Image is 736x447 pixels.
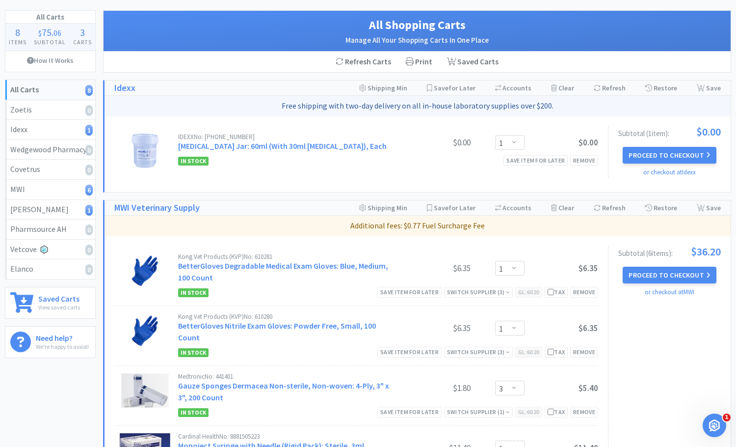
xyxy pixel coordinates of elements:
[723,414,731,421] span: 1
[178,321,376,342] a: BetterGloves Nitrile Exam Gloves: Powder Free, Small, 100 Count
[594,200,626,215] div: Refresh
[113,16,721,34] h1: All Shopping Carts
[398,52,440,72] div: Print
[495,200,531,215] div: Accounts
[85,224,93,235] i: 0
[85,125,93,136] i: 1
[359,81,407,95] div: Shipping Min
[5,287,96,319] a: Saved CartsView saved carts
[85,145,93,156] i: 0
[548,287,565,297] div: Tax
[515,347,542,357] div: GL: 6020
[328,52,398,72] div: Refresh Carts
[578,263,598,274] span: $6.35
[447,287,510,297] div: Switch Supplier ( 3 )
[130,313,160,348] img: 827a6c4b65ce4880944efde89fea2915_770210.png
[618,126,721,137] div: Subtotal ( 1 item ):
[130,253,160,288] img: f79369a1f26d4de98058e189f280b1ac_770205.png
[440,52,506,72] a: Saved Carts
[645,288,694,296] a: or checkout at MWI
[121,373,169,408] img: 4cef2dceea6749bca4f2b9bf8c7b0d42_1359.png
[30,37,70,47] h4: Subtotal
[578,383,598,393] span: $5.40
[178,313,397,320] div: Kong Vet Products (KVP) No: 610280
[5,200,95,220] a: [PERSON_NAME]1
[85,85,93,96] i: 8
[377,287,442,297] div: Save item for later
[178,134,397,140] div: IDEXX No: [PHONE_NUMBER]
[113,34,721,46] h2: Manage All Your Shopping Carts In One Place
[36,332,89,342] h6: Need help?
[85,105,93,116] i: 0
[178,433,397,440] div: Cardinal Health No: 8881505223
[503,155,568,166] div: Save item for later
[359,200,407,215] div: Shipping Min
[5,80,95,100] a: All Carts8
[10,263,90,276] div: Elanco
[5,140,95,160] a: Wedgewood Pharmacy0
[85,185,93,196] i: 6
[38,303,80,312] p: View saved carts
[495,81,531,95] div: Accounts
[10,163,90,176] div: Covetrus
[178,348,209,357] span: In Stock
[5,240,95,260] a: Vetcove0
[697,200,721,215] div: Save
[447,407,510,417] div: Switch Supplier ( 1 )
[397,262,471,274] div: $6.35
[114,81,135,95] a: Idexx
[5,180,95,200] a: MWI6
[5,259,95,279] a: Elanco0
[5,220,95,240] a: Pharmsource AH0
[10,223,90,236] div: Pharmsource AH
[85,264,93,275] i: 0
[578,137,598,148] span: $0.00
[397,137,471,148] div: $0.00
[85,205,93,216] i: 1
[10,84,39,94] strong: All Carts
[69,37,95,47] h4: Carts
[623,147,716,164] button: Proceed to Checkout
[10,123,90,136] div: Idexx
[10,243,90,256] div: Vetcove
[36,342,89,351] p: We're happy to assist!
[108,100,727,112] p: Free shipping with two-day delivery on all in-house laboratory supplies over $200.
[5,160,95,180] a: Covetrus0
[30,28,70,37] div: .
[618,246,721,257] div: Subtotal ( 6 item s ):
[551,200,574,215] div: Clear
[131,134,158,168] img: db2a437437034d65aa113c85f30b838e_349146.png
[5,120,95,140] a: Idexx1
[178,157,209,166] span: In Stock
[377,347,442,357] div: Save item for later
[703,414,726,437] iframe: Intercom live chat
[114,201,200,215] a: MWI Veterinary Supply
[548,407,565,417] div: Tax
[85,245,93,255] i: 0
[15,26,20,38] span: 8
[178,408,209,417] span: In Stock
[178,141,387,151] a: [MEDICAL_DATA] Jar: 60ml (With 30ml [MEDICAL_DATA]), Each
[5,51,95,70] a: How It Works
[515,407,542,417] div: GL: 6020
[548,347,565,357] div: Tax
[38,28,42,38] span: $
[645,81,677,95] div: Restore
[447,347,510,357] div: Switch Supplier ( 3 )
[696,126,721,137] span: $0.00
[570,407,598,417] div: Remove
[80,26,85,38] span: 3
[697,81,721,95] div: Save
[397,322,471,334] div: $6.35
[178,253,397,260] div: Kong Vet Products (KVP) No: 610281
[594,81,626,95] div: Refresh
[691,246,721,257] span: $36.20
[10,104,90,116] div: Zoetis
[5,37,30,47] h4: Items
[108,220,727,232] p: Additional fees: $0.77 Fuel Surcharge Fee
[570,347,598,357] div: Remove
[434,84,475,92] span: Save for Later
[570,155,598,166] div: Remove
